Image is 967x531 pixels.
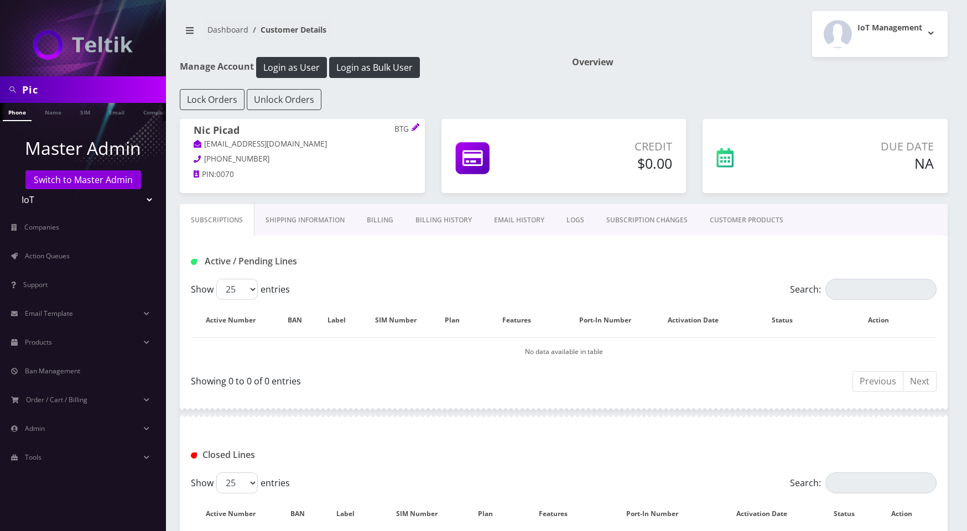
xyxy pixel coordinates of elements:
p: Due Date [794,138,934,155]
td: No data available in table [192,337,935,366]
h5: $0.00 [553,155,673,171]
label: Search: [790,472,937,493]
th: Port-In Number: activate to sort column ascending [604,498,712,530]
a: PIN: [194,169,216,180]
th: Action : activate to sort column ascending [879,498,935,530]
a: Company [138,103,175,120]
span: Companies [24,222,59,232]
button: Login as Bulk User [329,57,420,78]
a: CUSTOMER PRODUCTS [699,204,794,236]
img: Active / Pending Lines [191,259,197,265]
a: LOGS [555,204,595,236]
label: Show entries [191,472,290,493]
th: Plan: activate to sort column ascending [439,304,477,336]
th: Action: activate to sort column ascending [833,304,935,336]
a: [EMAIL_ADDRESS][DOMAIN_NAME] [194,139,327,150]
h1: Manage Account [180,57,555,78]
span: Support [23,280,48,289]
a: Next [903,371,937,392]
span: Ban Management [25,366,80,376]
button: Lock Orders [180,89,245,110]
a: Email [103,103,130,120]
input: Search: [825,279,937,300]
h1: Nic Picad [194,124,411,138]
label: Search: [790,279,937,300]
button: IoT Management [812,11,948,57]
input: Search in Company [22,79,163,100]
th: Label: activate to sort column ascending [326,498,376,530]
th: Plan: activate to sort column ascending [469,498,513,530]
th: Status: activate to sort column ascending [744,304,831,336]
a: EMAIL HISTORY [483,204,555,236]
h1: Overview [572,57,948,67]
input: Search: [825,472,937,493]
th: Active Number: activate to sort column descending [192,498,280,530]
span: [PHONE_NUMBER] [204,154,269,164]
span: Action Queues [25,251,70,261]
a: Login as Bulk User [329,60,420,72]
nav: breadcrumb [180,18,555,50]
span: Order / Cart / Billing [26,395,87,404]
th: Port-In Number: activate to sort column ascending [568,304,654,336]
span: Admin [25,424,45,433]
p: Credit [553,138,673,155]
span: Email Template [25,309,73,318]
a: Billing [356,204,404,236]
a: Shipping Information [254,204,356,236]
span: 0070 [216,169,234,179]
a: Dashboard [207,24,248,35]
h1: Closed Lines [191,450,428,460]
th: Label: activate to sort column ascending [320,304,363,336]
th: BAN: activate to sort column ascending [281,498,325,530]
a: Name [39,103,67,120]
th: Features: activate to sort column ascending [479,304,566,336]
button: Unlock Orders [247,89,321,110]
a: SIM [75,103,96,120]
a: Switch to Master Admin [25,170,141,189]
th: SIM Number: activate to sort column ascending [377,498,467,530]
button: Login as User [256,57,327,78]
a: Previous [852,371,903,392]
select: Showentries [216,472,258,493]
li: Customer Details [248,24,326,35]
a: Billing History [404,204,483,236]
img: IoT [33,30,133,60]
p: BTG [394,124,411,134]
img: Closed Lines [191,452,197,459]
th: Active Number: activate to sort column ascending [192,304,280,336]
a: SUBSCRIPTION CHANGES [595,204,699,236]
a: Phone [3,103,32,121]
th: SIM Number: activate to sort column ascending [365,304,438,336]
a: Subscriptions [180,204,254,236]
select: Showentries [216,279,258,300]
h1: Active / Pending Lines [191,256,428,267]
label: Show entries [191,279,290,300]
div: Showing 0 to 0 of 0 entries [191,370,555,388]
span: Products [25,337,52,347]
th: Status: activate to sort column ascending [822,498,878,530]
th: Activation Date: activate to sort column ascending [713,498,821,530]
th: BAN: activate to sort column ascending [281,304,319,336]
h2: IoT Management [857,23,922,33]
span: Tools [25,452,41,462]
h5: NA [794,155,934,171]
a: Login as User [254,60,329,72]
th: Features: activate to sort column ascending [514,498,602,530]
th: Activation Date: activate to sort column ascending [654,304,742,336]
